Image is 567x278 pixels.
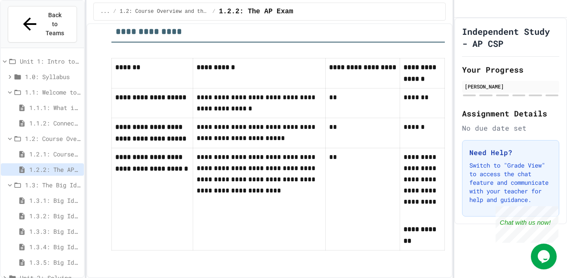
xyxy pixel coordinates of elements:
[465,82,557,90] div: [PERSON_NAME]
[212,8,215,15] span: /
[29,103,80,112] span: 1.1.1: What is Computer Science?
[25,180,80,189] span: 1.3: The Big Ideas
[120,8,209,15] span: 1.2: Course Overview and the AP Exam
[531,244,558,269] iframe: chat widget
[29,150,80,159] span: 1.2.1: Course Overview
[113,8,116,15] span: /
[462,25,559,49] h1: Independent Study - AP CSP
[462,64,559,76] h2: Your Progress
[29,242,80,251] span: 1.3.4: Big Idea 4 - Computing Systems and Networks
[45,11,65,38] span: Back to Teams
[469,147,552,158] h3: Need Help?
[29,227,80,236] span: 1.3.3: Big Idea 3 - Algorithms and Programming
[29,211,80,220] span: 1.3.2: Big Idea 2 - Data
[25,72,80,81] span: 1.0: Syllabus
[25,88,80,97] span: 1.1: Welcome to Computer Science
[25,134,80,143] span: 1.2: Course Overview and the AP Exam
[29,196,80,205] span: 1.3.1: Big Idea 1 - Creative Development
[462,107,559,119] h2: Assignment Details
[469,161,552,204] p: Switch to "Grade View" to access the chat feature and communicate with your teacher for help and ...
[29,119,80,128] span: 1.1.2: Connect with Your World
[29,165,80,174] span: 1.2.2: The AP Exam
[496,206,558,243] iframe: chat widget
[101,8,110,15] span: ...
[219,6,293,17] span: 1.2.2: The AP Exam
[8,6,77,43] button: Back to Teams
[462,123,559,133] div: No due date set
[20,57,80,66] span: Unit 1: Intro to Computer Science
[29,258,80,267] span: 1.3.5: Big Idea 5 - Impact of Computing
